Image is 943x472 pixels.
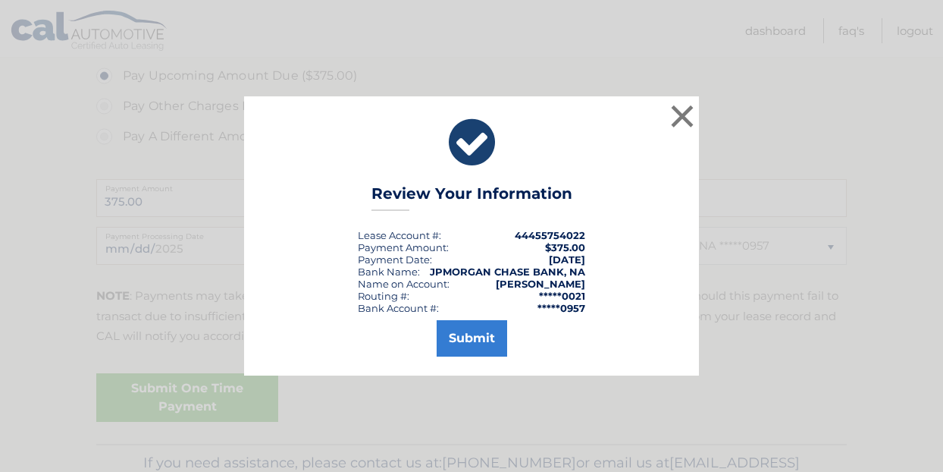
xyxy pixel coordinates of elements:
[358,253,430,266] span: Payment Date
[358,302,439,314] div: Bank Account #:
[358,229,441,241] div: Lease Account #:
[358,266,420,278] div: Bank Name:
[358,278,450,290] div: Name on Account:
[545,241,585,253] span: $375.00
[358,253,432,266] div: :
[371,184,572,211] h3: Review Your Information
[549,253,585,266] span: [DATE]
[667,101,697,131] button: ×
[515,229,585,241] strong: 44455754022
[358,290,409,302] div: Routing #:
[437,320,507,357] button: Submit
[430,266,585,278] strong: JPMORGAN CHASE BANK, NA
[496,278,585,290] strong: [PERSON_NAME]
[358,241,449,253] div: Payment Amount:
